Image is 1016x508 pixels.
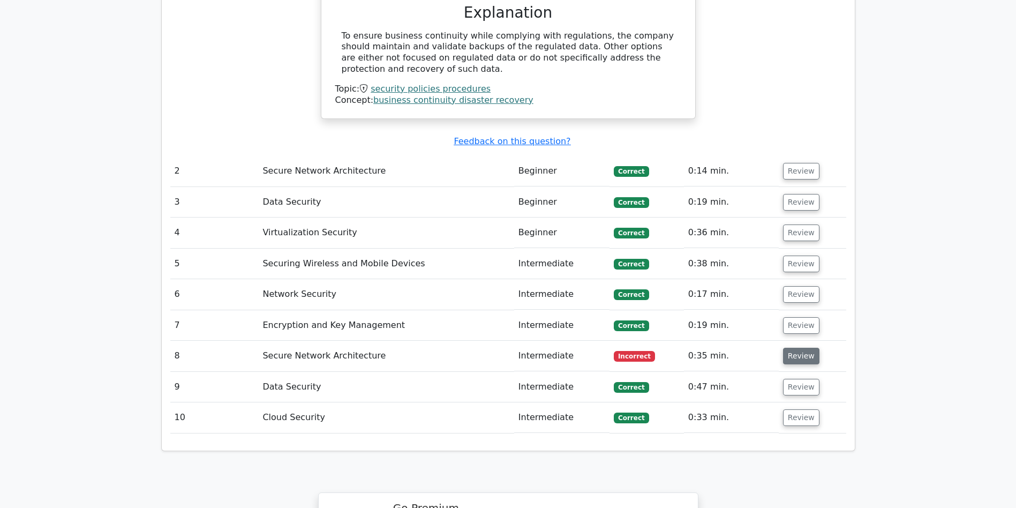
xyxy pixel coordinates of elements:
[684,310,779,341] td: 0:19 min.
[170,156,259,186] td: 2
[514,249,609,279] td: Intermediate
[258,341,514,371] td: Secure Network Architecture
[371,84,491,94] a: security policies procedures
[514,187,609,218] td: Beginner
[258,279,514,310] td: Network Security
[514,156,609,186] td: Beginner
[684,279,779,310] td: 0:17 min.
[614,259,649,270] span: Correct
[783,348,819,364] button: Review
[258,372,514,402] td: Data Security
[170,187,259,218] td: 3
[170,249,259,279] td: 5
[170,218,259,248] td: 4
[258,249,514,279] td: Securing Wireless and Mobile Devices
[614,166,649,177] span: Correct
[514,341,609,371] td: Intermediate
[335,95,681,106] div: Concept:
[614,413,649,423] span: Correct
[783,379,819,395] button: Review
[514,310,609,341] td: Intermediate
[258,156,514,186] td: Secure Network Architecture
[614,351,655,362] span: Incorrect
[170,310,259,341] td: 7
[170,341,259,371] td: 8
[684,402,779,433] td: 0:33 min.
[335,84,681,95] div: Topic:
[170,279,259,310] td: 6
[684,341,779,371] td: 0:35 min.
[783,194,819,211] button: Review
[783,256,819,272] button: Review
[514,402,609,433] td: Intermediate
[614,228,649,238] span: Correct
[258,218,514,248] td: Virtualization Security
[514,218,609,248] td: Beginner
[514,279,609,310] td: Intermediate
[454,136,570,146] a: Feedback on this question?
[684,156,779,186] td: 0:14 min.
[342,4,675,22] h3: Explanation
[258,402,514,433] td: Cloud Security
[170,402,259,433] td: 10
[684,218,779,248] td: 0:36 min.
[783,163,819,180] button: Review
[684,372,779,402] td: 0:47 min.
[514,372,609,402] td: Intermediate
[258,310,514,341] td: Encryption and Key Management
[783,317,819,334] button: Review
[170,372,259,402] td: 9
[684,249,779,279] td: 0:38 min.
[373,95,533,105] a: business continuity disaster recovery
[783,286,819,303] button: Review
[783,409,819,426] button: Review
[614,320,649,331] span: Correct
[614,289,649,300] span: Correct
[614,382,649,393] span: Correct
[342,31,675,75] div: To ensure business continuity while complying with regulations, the company should maintain and v...
[684,187,779,218] td: 0:19 min.
[258,187,514,218] td: Data Security
[614,197,649,208] span: Correct
[783,225,819,241] button: Review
